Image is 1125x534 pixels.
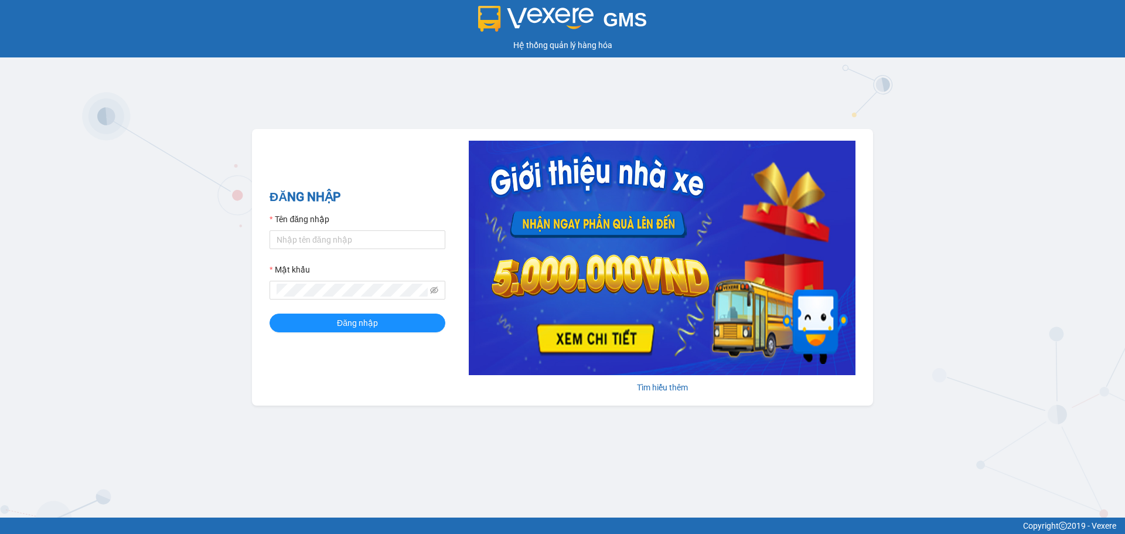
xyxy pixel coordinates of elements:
button: Đăng nhập [270,314,445,332]
label: Tên đăng nhập [270,213,329,226]
div: Copyright 2019 - Vexere [9,519,1116,532]
div: Tìm hiểu thêm [469,381,855,394]
h2: ĐĂNG NHẬP [270,188,445,207]
div: Hệ thống quản lý hàng hóa [3,39,1122,52]
span: Đăng nhập [337,317,378,329]
span: copyright [1059,522,1067,530]
input: Mật khẩu [277,284,428,297]
input: Tên đăng nhập [270,230,445,249]
label: Mật khẩu [270,263,310,276]
span: eye-invisible [430,286,438,294]
img: banner-0 [469,141,855,375]
a: GMS [478,18,647,27]
img: logo 2 [478,6,594,32]
span: GMS [603,9,647,30]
